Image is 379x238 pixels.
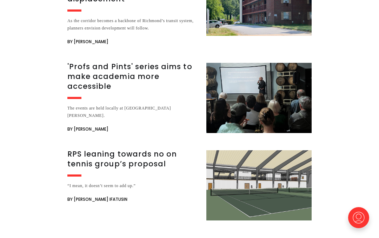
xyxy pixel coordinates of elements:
img: 'Profs and Pints' series aims to make academia more accessible [206,63,312,133]
span: By [PERSON_NAME] [67,38,108,46]
div: The events are held locally at [GEOGRAPHIC_DATA][PERSON_NAME]. [67,105,198,119]
div: As the corridor becomes a backbone of Richmond’s transit system, planners envision development wi... [67,17,198,32]
h3: RPS leaning towards no on tennis group’s proposal [67,149,198,169]
span: By [PERSON_NAME] [67,125,108,133]
img: RPS leaning towards no on tennis group’s proposal [206,150,312,220]
span: By [PERSON_NAME] Ifatusin [67,195,127,204]
iframe: portal-trigger [342,204,379,238]
div: “I mean, it doesn’t seem to add up.” [67,182,198,190]
a: RPS leaning towards no on tennis group’s proposal “I mean, it doesn’t seem to add up.” By [PERSON... [67,150,312,220]
h3: 'Profs and Pints' series aims to make academia more accessible [67,62,198,91]
a: 'Profs and Pints' series aims to make academia more accessible The events are held locally at [GE... [67,63,312,133]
